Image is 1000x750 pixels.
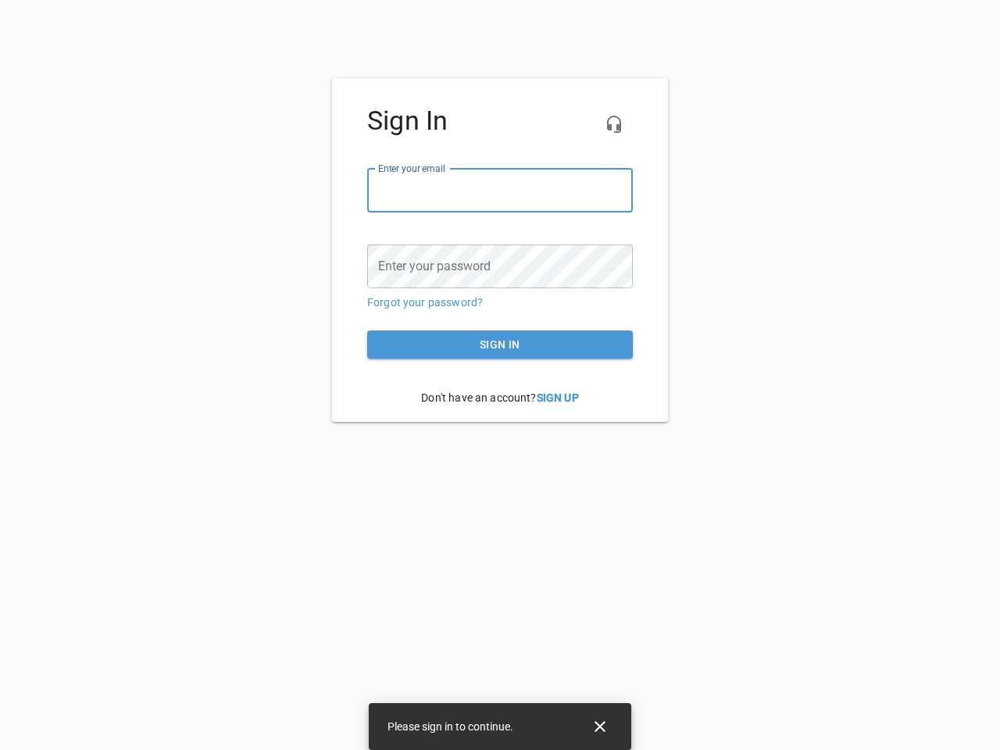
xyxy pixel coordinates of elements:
span: Please sign in to continue. [387,720,513,733]
span: Sign in [380,335,620,355]
h4: Sign In [367,105,633,137]
a: Forgot your password? [367,296,483,309]
iframe: Chat [659,176,988,738]
button: Sign in [367,330,633,359]
button: Close [581,708,619,745]
p: Don't have an account? [367,378,633,418]
a: Sign Up [537,391,579,404]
